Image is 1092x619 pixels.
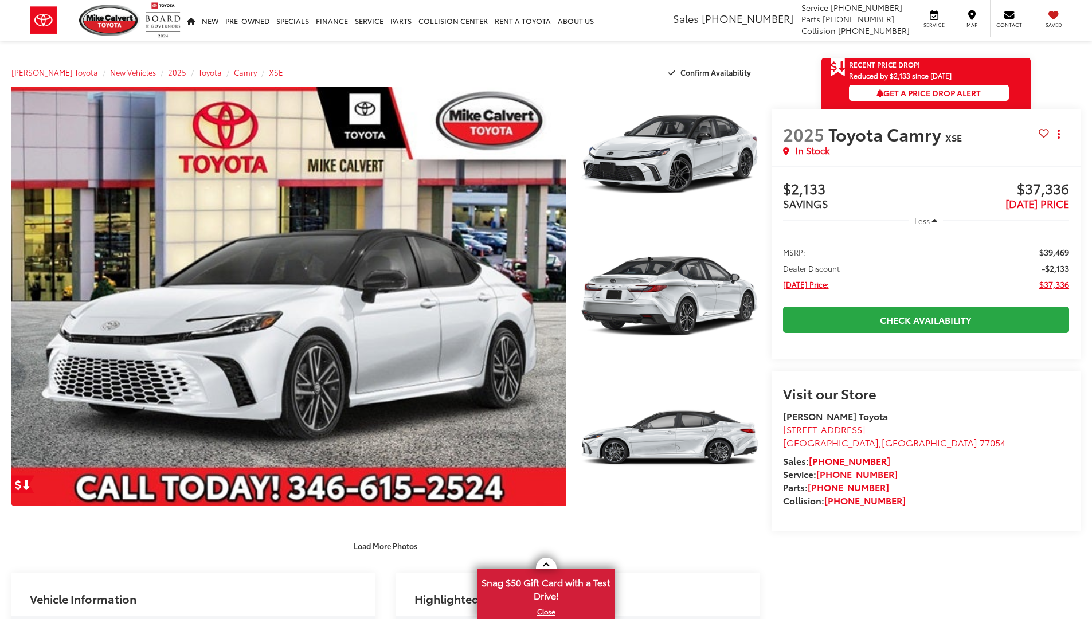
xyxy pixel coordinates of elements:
span: SAVINGS [783,196,828,211]
strong: Parts: [783,480,889,493]
span: XSE [945,131,962,144]
a: [PHONE_NUMBER] [809,454,890,467]
a: XSE [269,67,283,77]
span: Dealer Discount [783,263,840,274]
button: Actions [1049,124,1069,144]
button: Load More Photos [346,535,425,555]
a: 2025 [168,67,186,77]
span: Recent Price Drop! [849,60,920,69]
span: $2,133 [783,181,926,198]
span: Parts [801,13,820,25]
a: Check Availability [783,307,1069,332]
img: 2025 Toyota Camry XSE [6,84,572,508]
a: New Vehicles [110,67,156,77]
a: Toyota [198,67,222,77]
a: [PERSON_NAME] Toyota [11,67,98,77]
strong: Service: [783,467,898,480]
span: Get a Price Drop Alert [876,87,981,99]
span: Saved [1041,21,1066,29]
span: Confirm Availability [680,67,751,77]
span: [GEOGRAPHIC_DATA] [882,436,977,449]
span: Reduced by $2,133 since [DATE] [849,72,1009,79]
span: Service [921,21,947,29]
span: Get Price Drop Alert [831,58,846,77]
strong: Collision: [783,493,906,507]
img: 2025 Toyota Camry XSE [577,85,761,224]
span: [PHONE_NUMBER] [838,25,910,36]
span: Collision [801,25,836,36]
span: Service [801,2,828,13]
h2: Visit our Store [783,386,1069,401]
a: Expand Photo 0 [11,87,566,506]
span: In Stock [795,144,829,157]
span: [PHONE_NUMBER] [702,11,793,26]
h2: Highlighted Features [414,592,529,605]
span: 2025 [783,122,824,146]
strong: Sales: [783,454,890,467]
span: -$2,133 [1042,263,1069,274]
span: dropdown dots [1058,130,1060,139]
img: 2025 Toyota Camry XSE [577,369,761,508]
a: Camry [234,67,257,77]
img: 2025 Toyota Camry XSE [577,227,761,366]
span: Toyota Camry [828,122,945,146]
img: Mike Calvert Toyota [79,5,140,36]
span: 77054 [980,436,1005,449]
span: [DATE] Price: [783,279,829,290]
a: Expand Photo 2 [579,229,760,365]
span: [GEOGRAPHIC_DATA] [783,436,879,449]
h2: Vehicle Information [30,592,136,605]
a: [PHONE_NUMBER] [824,493,906,507]
span: Map [959,21,984,29]
span: [PHONE_NUMBER] [823,13,894,25]
a: [PHONE_NUMBER] [808,480,889,493]
span: [DATE] PRICE [1005,196,1069,211]
a: Get Price Drop Alert [11,475,34,493]
span: Snag $50 Gift Card with a Test Drive! [479,570,614,605]
a: Get Price Drop Alert Recent Price Drop! [821,58,1031,72]
a: Expand Photo 1 [579,87,760,222]
span: MSRP: [783,246,805,258]
span: Contact [996,21,1022,29]
span: $39,469 [1039,246,1069,258]
span: $37,336 [1039,279,1069,290]
span: Sales [673,11,699,26]
a: Expand Photo 3 [579,371,760,507]
button: Less [909,210,943,231]
span: [PHONE_NUMBER] [831,2,902,13]
a: [STREET_ADDRESS] [GEOGRAPHIC_DATA],[GEOGRAPHIC_DATA] 77054 [783,422,1005,449]
strong: [PERSON_NAME] Toyota [783,409,888,422]
a: [PHONE_NUMBER] [816,467,898,480]
span: [STREET_ADDRESS] [783,422,866,436]
button: Confirm Availability [662,62,760,83]
span: , [783,436,1005,449]
span: $37,336 [926,181,1069,198]
span: Less [914,216,930,226]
